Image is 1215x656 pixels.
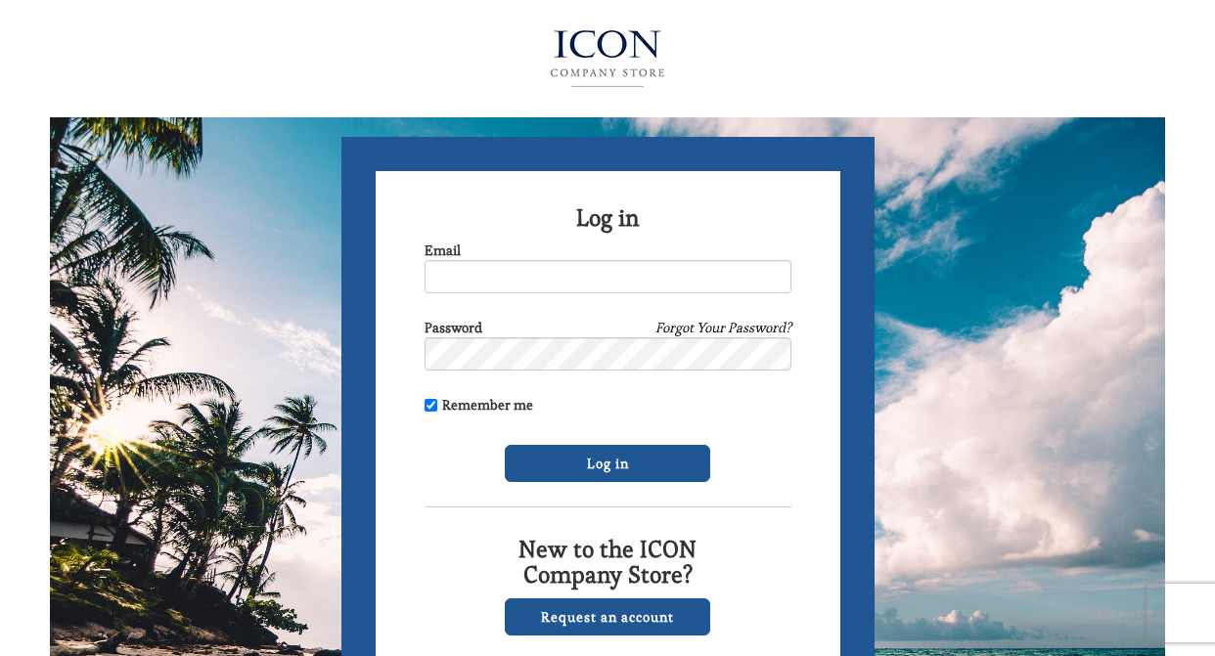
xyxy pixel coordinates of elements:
[425,318,482,337] label: Password
[505,598,710,635] a: Request an account
[425,395,533,415] label: Remember me
[425,205,791,231] h2: Log in
[655,318,791,337] a: Forgot Your Password?
[505,445,710,482] input: Log in
[425,241,461,260] label: Email
[425,537,791,589] h2: New to the ICON Company Store?
[425,399,437,412] input: Remember me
